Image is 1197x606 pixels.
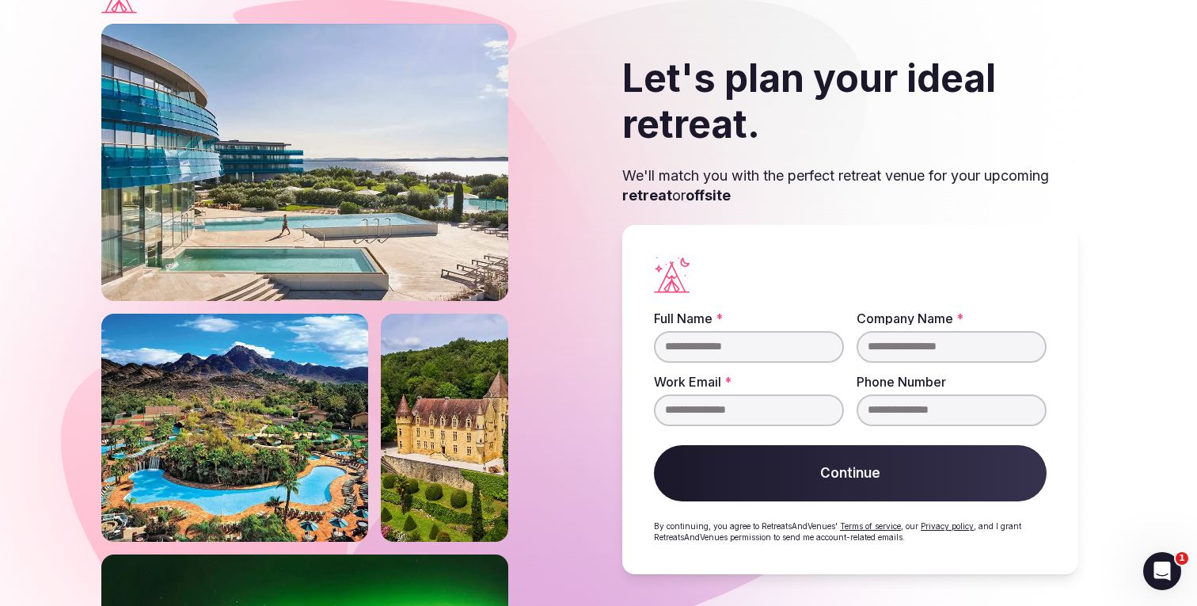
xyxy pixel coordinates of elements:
[101,24,508,301] img: Falkensteiner outdoor resort with pools
[654,445,1047,502] button: Continue
[857,312,1047,325] label: Company Name
[622,55,1078,147] h2: Let's plan your ideal retreat.
[1176,552,1188,565] span: 1
[840,521,901,531] a: Terms of service
[654,312,844,325] label: Full Name
[921,521,974,531] a: Privacy policy
[381,314,508,542] img: Castle on a slope
[1143,552,1181,590] iframe: Intercom live chat
[686,187,731,204] strong: offsite
[654,375,844,388] label: Work Email
[622,166,1078,205] p: We'll match you with the perfect retreat venue for your upcoming or
[857,375,1047,388] label: Phone Number
[622,187,672,204] strong: retreat
[101,314,368,542] img: Phoenix river ranch resort
[654,520,1047,543] p: By continuing, you agree to RetreatsAndVenues' , our , and I grant RetreatsAndVenues permission t...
